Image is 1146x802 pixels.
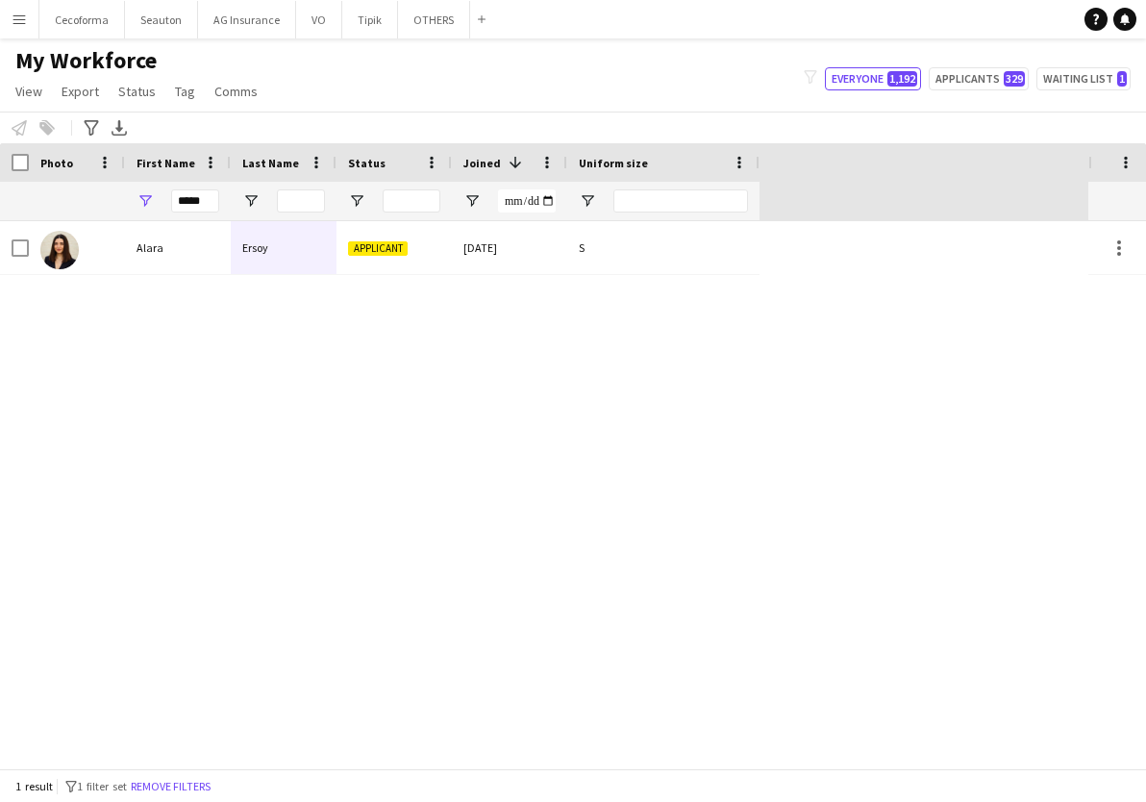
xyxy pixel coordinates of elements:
img: Alara Ersoy [40,231,79,269]
span: Applicant [348,241,408,256]
a: View [8,79,50,104]
button: Open Filter Menu [242,192,260,210]
button: Open Filter Menu [579,192,596,210]
span: Photo [40,156,73,170]
span: 1 filter set [77,779,127,793]
a: Comms [207,79,265,104]
button: VO [296,1,342,38]
span: 1 [1117,71,1127,87]
button: Seauton [125,1,198,38]
span: Joined [463,156,501,170]
span: Status [118,83,156,100]
a: Export [54,79,107,104]
button: Cecoforma [39,1,125,38]
button: Everyone1,192 [825,67,921,90]
button: Open Filter Menu [137,192,154,210]
span: First Name [137,156,195,170]
button: Open Filter Menu [463,192,481,210]
button: Open Filter Menu [348,192,365,210]
div: Ersoy [231,221,336,274]
span: Export [62,83,99,100]
div: [DATE] [452,221,567,274]
span: Comms [214,83,258,100]
input: Joined Filter Input [498,189,556,213]
button: Waiting list1 [1036,67,1131,90]
a: Status [111,79,163,104]
span: S [579,240,585,255]
span: 1,192 [887,71,917,87]
input: Uniform size Filter Input [613,189,748,213]
input: Status Filter Input [383,189,440,213]
span: Status [348,156,386,170]
span: My Workforce [15,46,157,75]
app-action-btn: Export XLSX [108,116,131,139]
input: First Name Filter Input [171,189,219,213]
span: Uniform size [579,156,648,170]
span: Last Name [242,156,299,170]
button: AG Insurance [198,1,296,38]
a: Tag [167,79,203,104]
button: Applicants329 [929,67,1029,90]
div: Alara [125,221,231,274]
span: 329 [1004,71,1025,87]
span: Tag [175,83,195,100]
button: Tipik [342,1,398,38]
button: Remove filters [127,776,214,797]
span: View [15,83,42,100]
app-action-btn: Advanced filters [80,116,103,139]
button: OTHERS [398,1,470,38]
input: Last Name Filter Input [277,189,325,213]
